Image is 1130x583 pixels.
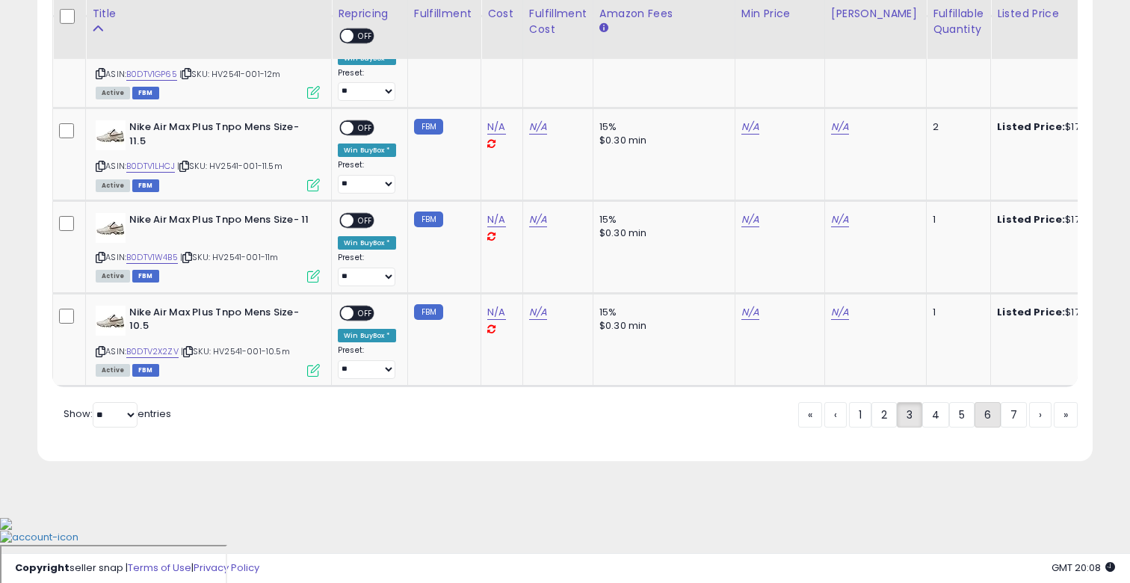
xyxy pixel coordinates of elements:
a: B0DTV1GP65 [126,68,177,81]
small: Amazon Fees. [599,22,608,35]
div: $0.30 min [599,226,723,240]
div: 1 [933,306,979,319]
span: | SKU: HV2541-001-11m [180,251,279,263]
div: Fulfillment Cost [529,6,587,37]
a: 7 [1001,402,1027,428]
div: ASIN: [96,120,320,190]
span: All listings currently available for purchase on Amazon [96,179,130,192]
a: N/A [831,212,849,227]
div: Fulfillable Quantity [933,6,984,37]
span: » [1063,407,1068,422]
small: FBM [414,119,443,135]
div: Fulfillment [414,6,475,22]
span: Show: entries [64,407,171,421]
a: B0DTV1LHCJ [126,160,175,173]
span: FBM [132,270,159,283]
img: 31pCsM4oK-L._SL40_.jpg [96,306,126,336]
span: › [1039,407,1042,422]
span: All listings currently available for purchase on Amazon [96,270,130,283]
span: All listings currently available for purchase on Amazon [96,364,130,377]
a: 2 [871,402,897,428]
span: All listings currently available for purchase on Amazon [96,87,130,99]
div: Repricing [338,6,401,22]
span: | SKU: HV2541-001-12m [179,68,281,80]
a: 5 [949,402,975,428]
a: N/A [529,212,547,227]
a: 4 [922,402,949,428]
div: 1 [933,213,979,226]
div: Preset: [338,68,396,102]
div: 15% [599,306,723,319]
div: ASIN: [96,213,320,281]
div: [PERSON_NAME] [831,6,920,22]
div: Listed Price [997,6,1126,22]
a: N/A [529,120,547,135]
b: Listed Price: [997,212,1065,226]
span: « [808,407,812,422]
b: Nike Air Max Plus Tnpo Mens Size- 11 [129,213,311,231]
a: 3 [897,402,922,428]
a: N/A [831,120,849,135]
div: $172.50 [997,213,1121,226]
b: Listed Price: [997,120,1065,134]
div: ASIN: [96,28,320,98]
a: N/A [741,212,759,227]
a: N/A [741,305,759,320]
span: | SKU: HV2541-001-11.5m [177,160,282,172]
b: Listed Price: [997,305,1065,319]
div: Preset: [338,345,396,379]
a: N/A [741,120,759,135]
img: 31pCsM4oK-L._SL40_.jpg [96,213,126,243]
div: Cost [487,6,516,22]
span: FBM [132,179,159,192]
div: $172.50 [997,120,1121,134]
a: N/A [831,305,849,320]
span: FBM [132,87,159,99]
div: $0.30 min [599,134,723,147]
a: N/A [487,305,505,320]
div: 15% [599,120,723,134]
div: Amazon Fees [599,6,729,22]
span: OFF [353,215,377,227]
span: ‹ [834,407,837,422]
a: 1 [849,402,871,428]
span: OFF [353,306,377,319]
div: Win BuyBox * [338,144,396,157]
div: Win BuyBox * [338,236,396,250]
a: N/A [487,120,505,135]
div: Min Price [741,6,818,22]
span: FBM [132,364,159,377]
span: OFF [353,29,377,42]
div: Win BuyBox * [338,329,396,342]
a: N/A [487,212,505,227]
div: Preset: [338,160,396,194]
div: Title [92,6,325,22]
b: Nike Air Max Plus Tnpo Mens Size- 11.5 [129,120,311,152]
small: FBM [414,212,443,227]
span: | SKU: HV2541-001-10.5m [181,345,290,357]
div: Preset: [338,253,396,286]
small: FBM [414,304,443,320]
a: B0DTV2X2ZV [126,345,179,358]
div: 2 [933,120,979,134]
div: 15% [599,213,723,226]
div: ASIN: [96,306,320,375]
b: Nike Air Max Plus Tnpo Mens Size- 10.5 [129,306,311,337]
a: 6 [975,402,1001,428]
span: OFF [353,122,377,135]
a: N/A [529,305,547,320]
a: B0DTV1W4B5 [126,251,178,264]
img: 31pCsM4oK-L._SL40_.jpg [96,120,126,150]
div: $0.30 min [599,319,723,333]
div: $172.50 [997,306,1121,319]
